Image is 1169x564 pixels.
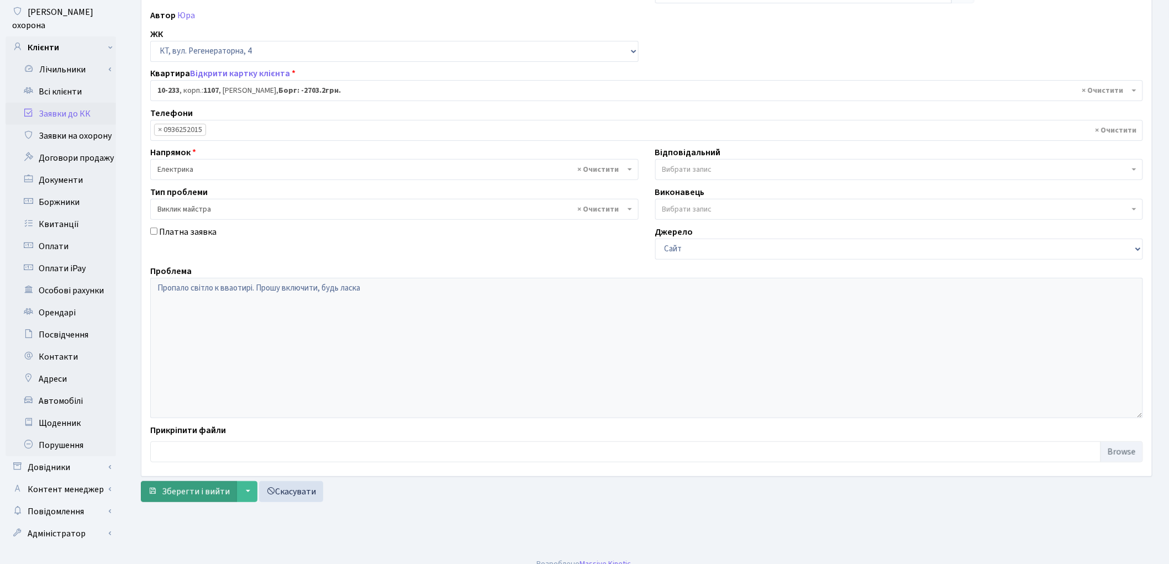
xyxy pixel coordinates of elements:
[6,324,116,346] a: Посвідчення
[154,124,206,136] li: 0936252015
[662,204,712,215] span: Вибрати запис
[13,59,116,81] a: Лічильники
[157,85,180,96] b: 10-233
[6,81,116,103] a: Всі клієнти
[6,213,116,235] a: Квитанції
[578,164,619,175] span: Видалити всі елементи
[6,302,116,324] a: Орендарі
[150,9,176,22] label: Автор
[6,36,116,59] a: Клієнти
[6,412,116,434] a: Щоденник
[157,204,625,215] span: Виклик майстра
[6,368,116,390] a: Адреси
[157,85,1129,96] span: <b>10-233</b>, корп.: <b>1107</b>, Мельник Надія Василівна, <b>Борг: -2703.2грн.</b>
[578,204,619,215] span: Видалити всі елементи
[6,346,116,368] a: Контакти
[655,146,721,159] label: Відповідальний
[157,164,625,175] span: Електрика
[1096,125,1137,136] span: Видалити всі елементи
[150,424,226,437] label: Прикріпити файли
[6,1,116,36] a: [PERSON_NAME] охорона
[655,225,693,239] label: Джерело
[150,278,1143,418] textarea: Пропало світло к вваотирі. Прошу включити, будь ласка
[150,146,196,159] label: Напрямок
[203,85,219,96] b: 1107
[6,434,116,456] a: Порушення
[150,80,1143,101] span: <b>10-233</b>, корп.: <b>1107</b>, Мельник Надія Василівна, <b>Борг: -2703.2грн.</b>
[6,456,116,478] a: Довідники
[177,9,195,22] a: Юра
[150,28,163,41] label: ЖК
[190,67,290,80] a: Відкрити картку клієнта
[6,523,116,545] a: Адміністратор
[6,235,116,257] a: Оплати
[150,186,208,199] label: Тип проблеми
[150,265,192,278] label: Проблема
[150,199,639,220] span: Виклик майстра
[6,280,116,302] a: Особові рахунки
[6,169,116,191] a: Документи
[6,390,116,412] a: Автомобілі
[278,85,341,96] b: Борг: -2703.2грн.
[150,67,296,80] label: Квартира
[6,478,116,500] a: Контент менеджер
[158,124,162,135] span: ×
[259,481,323,502] a: Скасувати
[6,191,116,213] a: Боржники
[6,257,116,280] a: Оплати iPay
[150,159,639,180] span: Електрика
[162,486,230,498] span: Зберегти і вийти
[1082,85,1124,96] span: Видалити всі елементи
[6,125,116,147] a: Заявки на охорону
[6,103,116,125] a: Заявки до КК
[159,225,217,239] label: Платна заявка
[6,147,116,169] a: Договори продажу
[150,107,193,120] label: Телефони
[655,186,705,199] label: Виконавець
[141,481,237,502] button: Зберегти і вийти
[6,500,116,523] a: Повідомлення
[662,164,712,175] span: Вибрати запис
